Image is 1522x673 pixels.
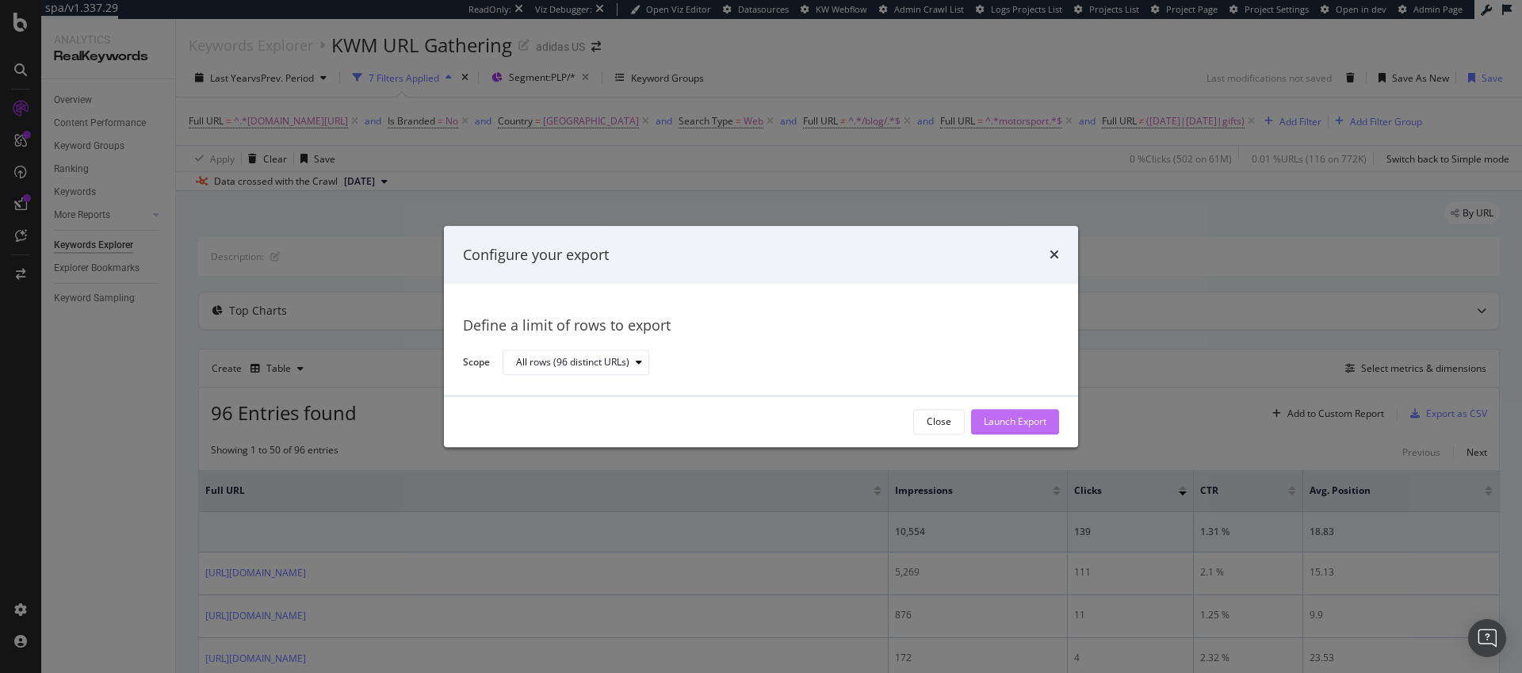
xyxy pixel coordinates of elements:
button: All rows (96 distinct URLs) [503,350,649,376]
div: Open Intercom Messenger [1468,619,1506,657]
div: Close [927,415,951,429]
div: Configure your export [463,245,609,266]
div: modal [444,226,1078,447]
button: Close [913,409,965,434]
div: Define a limit of rows to export [463,316,1059,337]
div: Launch Export [984,415,1046,429]
div: All rows (96 distinct URLs) [516,358,629,368]
div: times [1050,245,1059,266]
button: Launch Export [971,409,1059,434]
label: Scope [463,355,490,373]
